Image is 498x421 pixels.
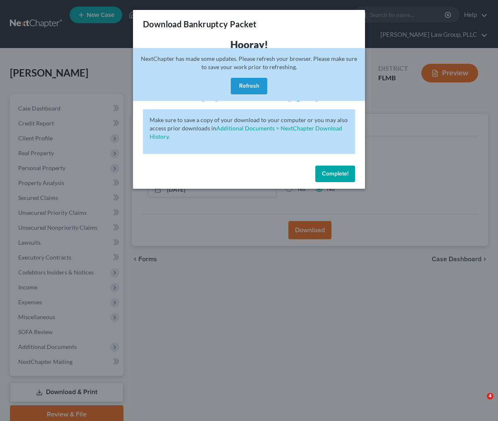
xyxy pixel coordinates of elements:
[150,125,342,140] a: Additional Documents > NextChapter Download History.
[470,393,490,413] iframe: Intercom live chat
[487,393,493,399] span: 4
[143,38,355,51] h3: Hooray!
[322,170,348,177] span: Complete!
[143,18,256,30] h3: Download Bankruptcy Packet
[231,78,267,94] button: Refresh
[315,166,355,182] button: Complete!
[141,55,357,70] span: NextChapter has made some updates. Please refresh your browser. Please make sure to save your wor...
[150,116,348,141] p: Make sure to save a copy of your download to your computer or you may also access prior downloads in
